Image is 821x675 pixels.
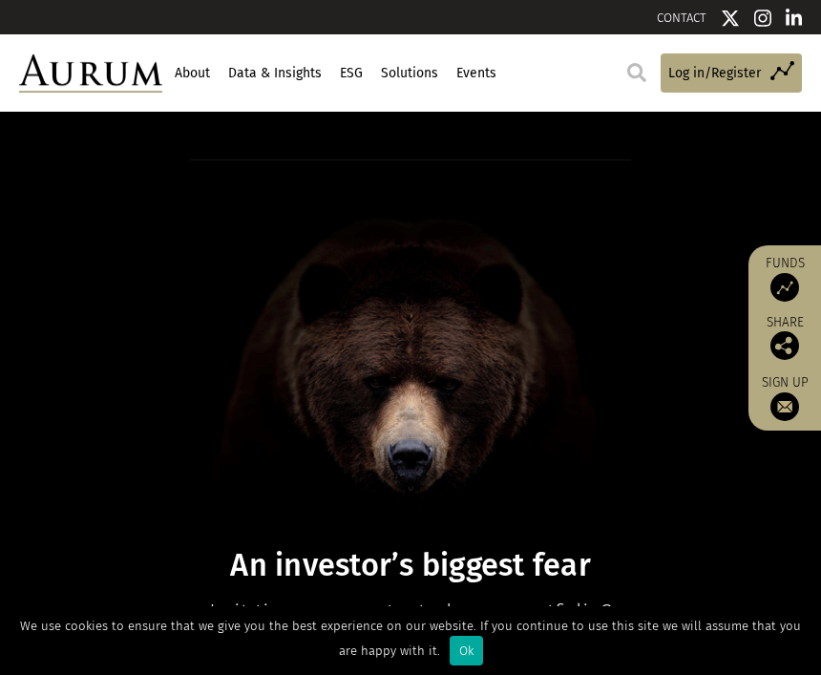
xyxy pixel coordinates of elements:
img: Twitter icon [721,9,740,28]
span: Log in/Register [668,63,761,84]
a: Funds [758,255,811,302]
a: CONTACT [657,11,706,25]
div: Share [758,316,811,360]
a: About [172,57,212,90]
a: Data & Insights [225,57,324,90]
img: Linkedin icon [786,9,803,28]
img: Sign up to our newsletter [770,392,799,421]
h1: An investor’s biggest fear [190,547,631,584]
p: Is it time you protected your portfolio? [190,594,631,632]
img: Access Funds [770,273,799,302]
img: Instagram icon [754,9,771,28]
a: Log in/Register [661,53,802,93]
a: Sign up [758,374,811,421]
a: Solutions [378,57,440,90]
img: Aurum [19,54,162,94]
img: Share this post [770,331,799,360]
a: ESG [337,57,365,90]
a: Events [453,57,498,90]
img: search.svg [627,63,646,82]
div: Ok [450,636,483,665]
